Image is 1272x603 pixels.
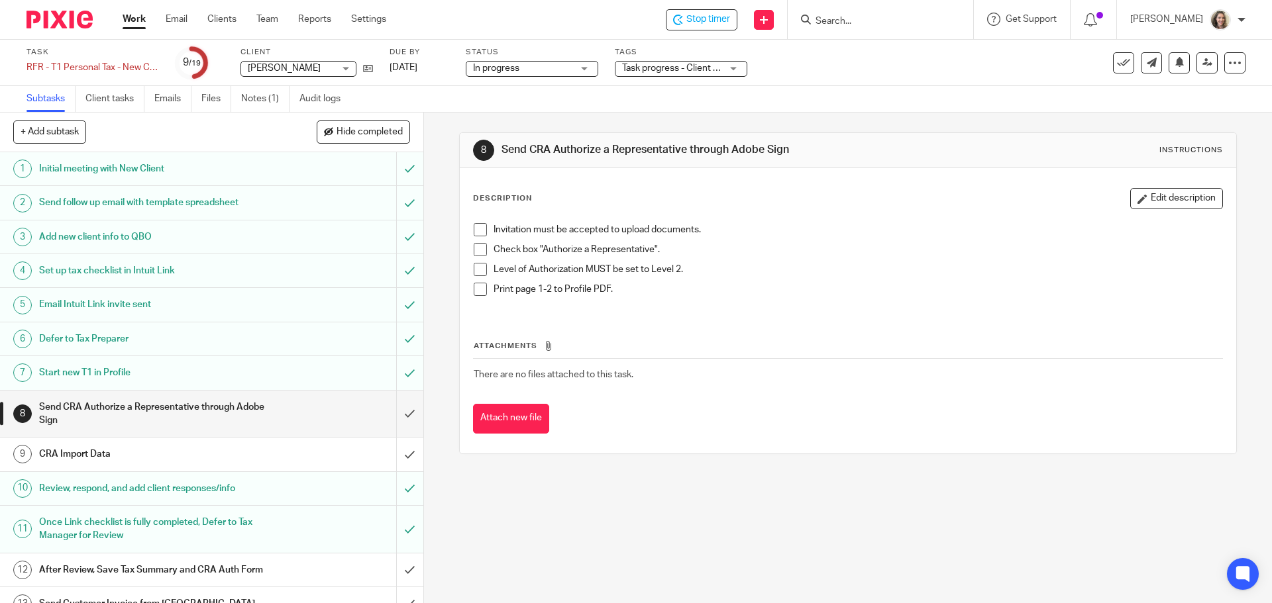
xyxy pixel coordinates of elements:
h1: Email Intuit Link invite sent [39,295,268,314]
label: Task [26,47,159,58]
a: Team [256,13,278,26]
label: Due by [390,47,449,58]
span: Stop timer [686,13,730,26]
img: IMG_7896.JPG [1210,9,1231,30]
a: Notes (1) [241,86,290,112]
div: Instructions [1159,145,1223,156]
div: 10 [13,479,32,498]
span: Attachments [474,342,537,349]
a: Settings [351,13,386,26]
span: Get Support [1006,15,1057,24]
h1: Send CRA Authorize a Representative through Adobe Sign [39,397,268,431]
button: + Add subtask [13,120,86,143]
span: [PERSON_NAME] [248,64,321,73]
div: 5 [13,296,32,314]
h1: Add new client info to QBO [39,227,268,247]
a: Emails [154,86,191,112]
h1: Initial meeting with New Client [39,159,268,179]
div: 12 [13,561,32,579]
div: 6 [13,330,32,348]
h1: After Review, Save Tax Summary and CRA Auth Form [39,560,268,580]
h1: Review, respond, and add client responses/info [39,479,268,498]
div: 8 [473,140,494,161]
p: Invitation must be accepted to upload documents. [494,223,1222,236]
h1: Send follow up email with template spreadsheet [39,193,268,212]
small: /19 [189,60,201,67]
h1: Defer to Tax Preparer [39,329,268,349]
a: Clients [207,13,237,26]
div: 11 [13,520,32,538]
label: Status [466,47,598,58]
h1: Send CRA Authorize a Representative through Adobe Sign [502,143,876,157]
span: [DATE] [390,63,417,72]
div: 8 [13,404,32,423]
div: 9 [13,445,32,463]
h1: Once Link checklist is fully completed, Defer to Tax Manager for Review [39,512,268,546]
div: 9 [183,55,201,70]
div: RFR - T1 Personal Tax - New Client - 2021 [26,61,159,74]
p: Check box "Authorize a Representative". [494,243,1222,256]
p: [PERSON_NAME] [1130,13,1203,26]
a: Subtasks [26,86,76,112]
button: Edit description [1130,188,1223,209]
a: Work [123,13,146,26]
div: 7 [13,363,32,382]
button: Attach new file [473,404,549,434]
span: In progress [473,64,519,73]
a: Audit logs [299,86,350,112]
div: Morgan Rogers - RFR - T1 Personal Tax - New Client - 2021 [666,9,737,30]
a: Reports [298,13,331,26]
input: Search [814,16,933,28]
span: Task progress - Client response received + 2 [622,64,805,73]
a: Client tasks [85,86,144,112]
div: 4 [13,261,32,280]
h1: Set up tax checklist in Intuit Link [39,261,268,281]
div: 2 [13,194,32,212]
p: Description [473,193,532,204]
button: Hide completed [317,120,410,143]
p: Print page 1-2 to Profile PDF. [494,283,1222,296]
h1: Start new T1 in Profile [39,363,268,383]
span: Hide completed [337,127,403,138]
span: There are no files attached to this task. [474,370,633,379]
label: Tags [615,47,747,58]
a: Files [201,86,231,112]
p: Level of Authorization MUST be set to Level 2. [494,263,1222,276]
a: Email [166,13,187,26]
label: Client [240,47,373,58]
div: 3 [13,228,32,246]
div: 1 [13,160,32,178]
img: Pixie [26,11,93,28]
h1: CRA Import Data [39,444,268,464]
